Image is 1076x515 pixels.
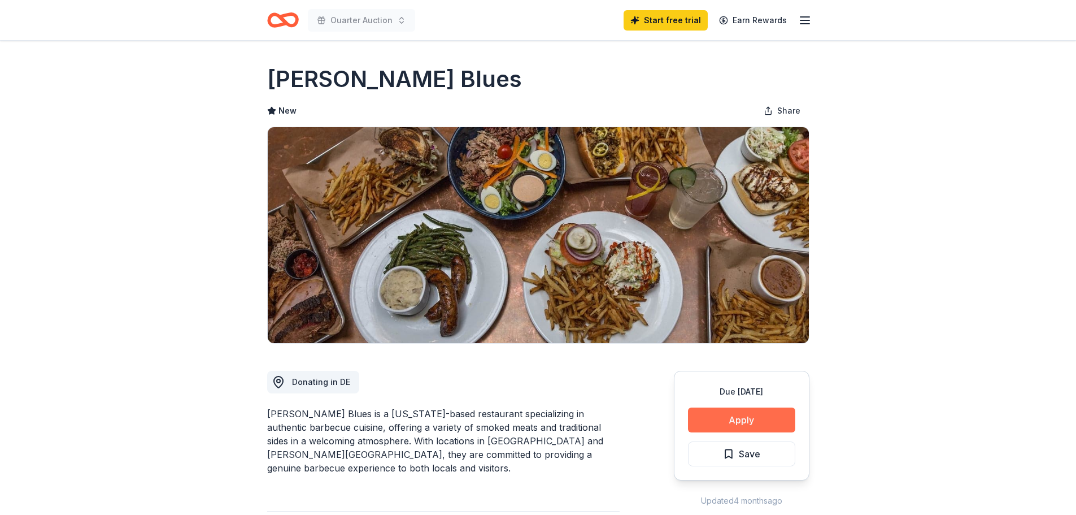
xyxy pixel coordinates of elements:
img: Image for Bethany Blues [268,127,809,343]
h1: [PERSON_NAME] Blues [267,63,522,95]
span: Donating in DE [292,377,350,387]
div: Updated 4 months ago [674,494,809,508]
span: Ouarter Auction [330,14,393,27]
a: Earn Rewards [712,10,794,31]
div: Due [DATE] [688,385,795,399]
span: Save [739,447,760,461]
span: New [278,104,297,118]
button: Save [688,442,795,466]
div: [PERSON_NAME] Blues is a [US_STATE]-based restaurant specializing in authentic barbecue cuisine, ... [267,407,620,475]
button: Ouarter Auction [308,9,415,32]
button: Share [755,99,809,122]
a: Home [267,7,299,33]
button: Apply [688,408,795,432]
a: Start free trial [624,10,708,31]
span: Share [777,104,800,118]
